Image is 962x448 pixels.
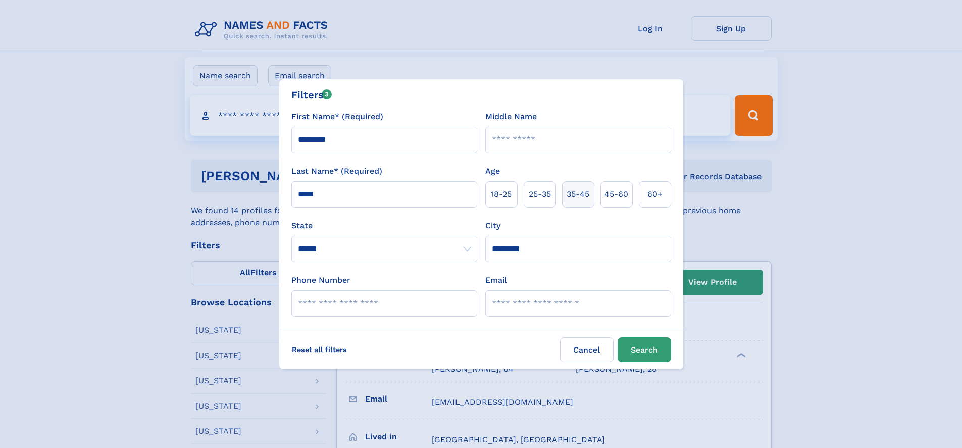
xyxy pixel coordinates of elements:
[485,165,500,177] label: Age
[560,337,614,362] label: Cancel
[485,220,500,232] label: City
[291,111,383,123] label: First Name* (Required)
[567,188,589,201] span: 35‑45
[604,188,628,201] span: 45‑60
[647,188,663,201] span: 60+
[285,337,353,362] label: Reset all filters
[485,274,507,286] label: Email
[618,337,671,362] button: Search
[291,87,332,103] div: Filters
[529,188,551,201] span: 25‑35
[485,111,537,123] label: Middle Name
[291,274,350,286] label: Phone Number
[291,165,382,177] label: Last Name* (Required)
[291,220,477,232] label: State
[491,188,512,201] span: 18‑25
